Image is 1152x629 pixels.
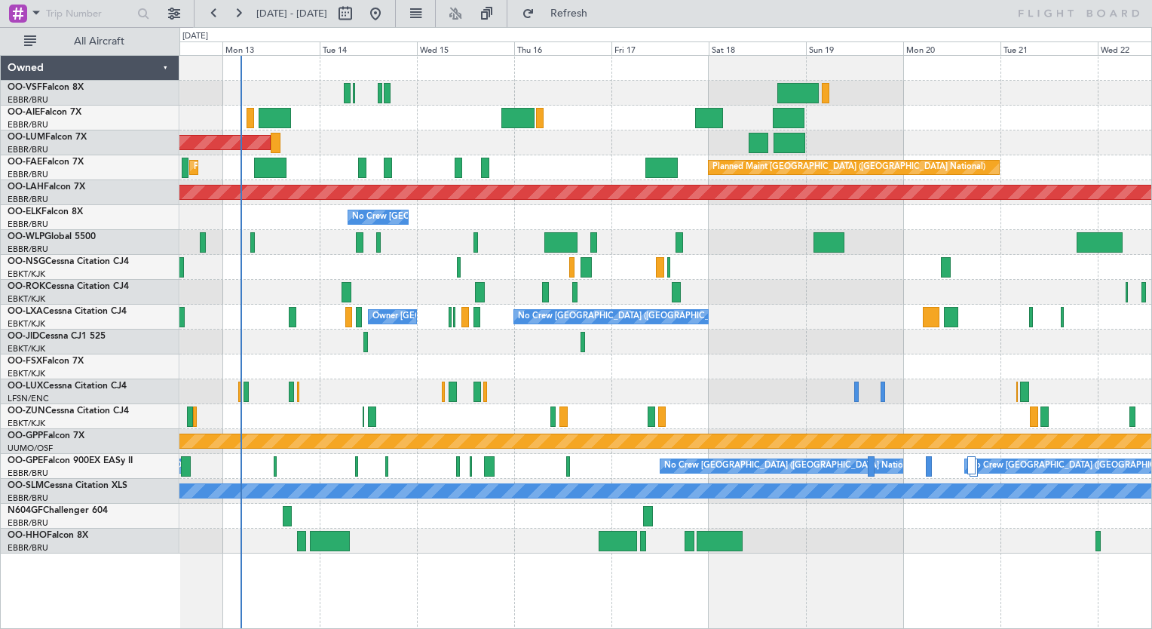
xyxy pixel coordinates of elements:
[8,531,47,540] span: OO-HHO
[8,506,108,515] a: N604GFChallenger 604
[8,219,48,230] a: EBBR/BRU
[17,29,164,54] button: All Aircraft
[8,244,48,255] a: EBBR/BRU
[8,282,45,291] span: OO-ROK
[8,94,48,106] a: EBBR/BRU
[8,169,48,180] a: EBBR/BRU
[806,41,903,55] div: Sun 19
[8,307,43,316] span: OO-LXA
[8,343,45,354] a: EBKT/KJK
[8,282,129,291] a: OO-ROKCessna Citation CJ4
[8,257,129,266] a: OO-NSGCessna Citation CJ4
[712,156,985,179] div: Planned Maint [GEOGRAPHIC_DATA] ([GEOGRAPHIC_DATA] National)
[8,407,45,416] span: OO-ZUN
[8,357,42,366] span: OO-FSX
[372,305,576,328] div: Owner [GEOGRAPHIC_DATA]-[GEOGRAPHIC_DATA]
[417,41,514,55] div: Wed 15
[8,481,44,490] span: OO-SLM
[709,41,806,55] div: Sat 18
[8,268,45,280] a: EBKT/KJK
[8,133,45,142] span: OO-LUM
[8,542,48,554] a: EBBR/BRU
[8,158,84,167] a: OO-FAEFalcon 7X
[8,456,43,465] span: OO-GPE
[903,41,1000,55] div: Mon 20
[222,41,320,55] div: Mon 13
[8,332,39,341] span: OO-JID
[8,393,49,404] a: LFSN/ENC
[515,2,605,26] button: Refresh
[8,456,133,465] a: OO-GPEFalcon 900EX EASy II
[194,156,326,179] div: Planned Maint Melsbroek Air Base
[8,443,53,454] a: UUMO/OSF
[8,83,42,92] span: OO-VSF
[8,382,127,391] a: OO-LUXCessna Citation CJ4
[8,517,48,529] a: EBBR/BRU
[8,318,45,330] a: EBKT/KJK
[8,293,45,305] a: EBKT/KJK
[8,307,127,316] a: OO-LXACessna Citation CJ4
[8,357,84,366] a: OO-FSXFalcon 7X
[8,332,106,341] a: OO-JIDCessna CJ1 525
[256,7,327,20] span: [DATE] - [DATE]
[8,481,127,490] a: OO-SLMCessna Citation XLS
[8,194,48,205] a: EBBR/BRU
[39,36,159,47] span: All Aircraft
[8,83,84,92] a: OO-VSFFalcon 8X
[46,2,133,25] input: Trip Number
[8,431,84,440] a: OO-GPPFalcon 7X
[514,41,611,55] div: Thu 16
[8,468,48,479] a: EBBR/BRU
[664,455,917,477] div: No Crew [GEOGRAPHIC_DATA] ([GEOGRAPHIC_DATA] National)
[8,207,41,216] span: OO-ELK
[320,41,417,55] div: Tue 14
[8,158,42,167] span: OO-FAE
[8,183,44,192] span: OO-LAH
[8,183,85,192] a: OO-LAHFalcon 7X
[8,431,43,440] span: OO-GPP
[8,257,45,266] span: OO-NSG
[8,133,87,142] a: OO-LUMFalcon 7X
[8,492,48,504] a: EBBR/BRU
[8,232,96,241] a: OO-WLPGlobal 5500
[538,8,601,19] span: Refresh
[8,207,83,216] a: OO-ELKFalcon 8X
[8,382,43,391] span: OO-LUX
[8,418,45,429] a: EBKT/KJK
[352,206,605,229] div: No Crew [GEOGRAPHIC_DATA] ([GEOGRAPHIC_DATA] National)
[8,368,45,379] a: EBKT/KJK
[8,506,43,515] span: N604GF
[182,30,208,43] div: [DATE]
[8,119,48,130] a: EBBR/BRU
[8,407,129,416] a: OO-ZUNCessna Citation CJ4
[1000,41,1098,55] div: Tue 21
[8,108,81,117] a: OO-AIEFalcon 7X
[8,144,48,155] a: EBBR/BRU
[8,108,40,117] span: OO-AIE
[611,41,709,55] div: Fri 17
[8,232,44,241] span: OO-WLP
[8,531,88,540] a: OO-HHOFalcon 8X
[518,305,771,328] div: No Crew [GEOGRAPHIC_DATA] ([GEOGRAPHIC_DATA] National)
